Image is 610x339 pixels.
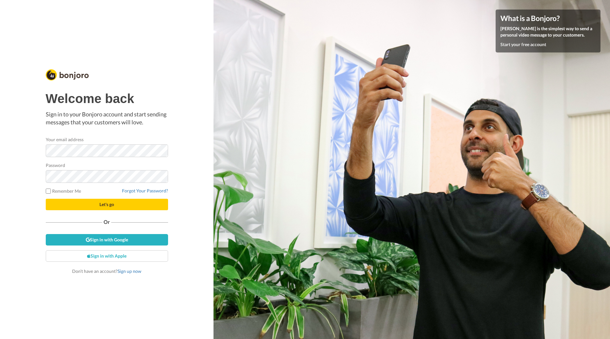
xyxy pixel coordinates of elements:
label: Your email address [46,136,84,143]
p: Sign in to your Bonjoro account and start sending messages that your customers will love. [46,110,168,127]
span: Don’t have an account? [72,268,141,274]
label: Remember Me [46,188,81,194]
a: Sign in with Google [46,234,168,246]
a: Start your free account [500,42,546,47]
span: Let's go [99,202,114,207]
span: Or [102,220,111,224]
p: [PERSON_NAME] is the simplest way to send a personal video message to your customers. [500,25,596,38]
a: Sign up now [118,268,141,274]
button: Let's go [46,199,168,210]
label: Password [46,162,65,169]
h4: What is a Bonjoro? [500,14,596,22]
a: Sign in with Apple [46,250,168,262]
h1: Welcome back [46,92,168,106]
a: Forgot Your Password? [122,188,168,193]
input: Remember Me [46,189,51,194]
